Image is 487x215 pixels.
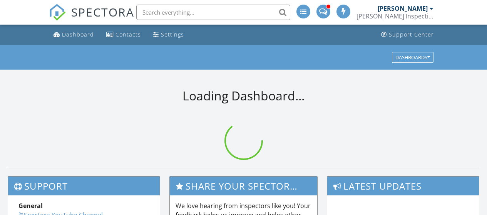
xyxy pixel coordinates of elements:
[71,4,134,20] span: SPECTORA
[136,5,290,20] input: Search everything...
[8,177,160,195] h3: Support
[62,31,94,38] div: Dashboard
[18,202,43,210] strong: General
[327,177,479,195] h3: Latest Updates
[170,177,317,195] h3: Share Your Spectora Experience
[49,10,134,27] a: SPECTORA
[389,31,434,38] div: Support Center
[395,55,430,60] div: Dashboards
[378,28,437,42] a: Support Center
[150,28,187,42] a: Settings
[115,31,141,38] div: Contacts
[50,28,97,42] a: Dashboard
[392,52,433,63] button: Dashboards
[356,12,433,20] div: Schaefer Inspection Service
[378,5,428,12] div: [PERSON_NAME]
[49,4,66,21] img: The Best Home Inspection Software - Spectora
[103,28,144,42] a: Contacts
[161,31,184,38] div: Settings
